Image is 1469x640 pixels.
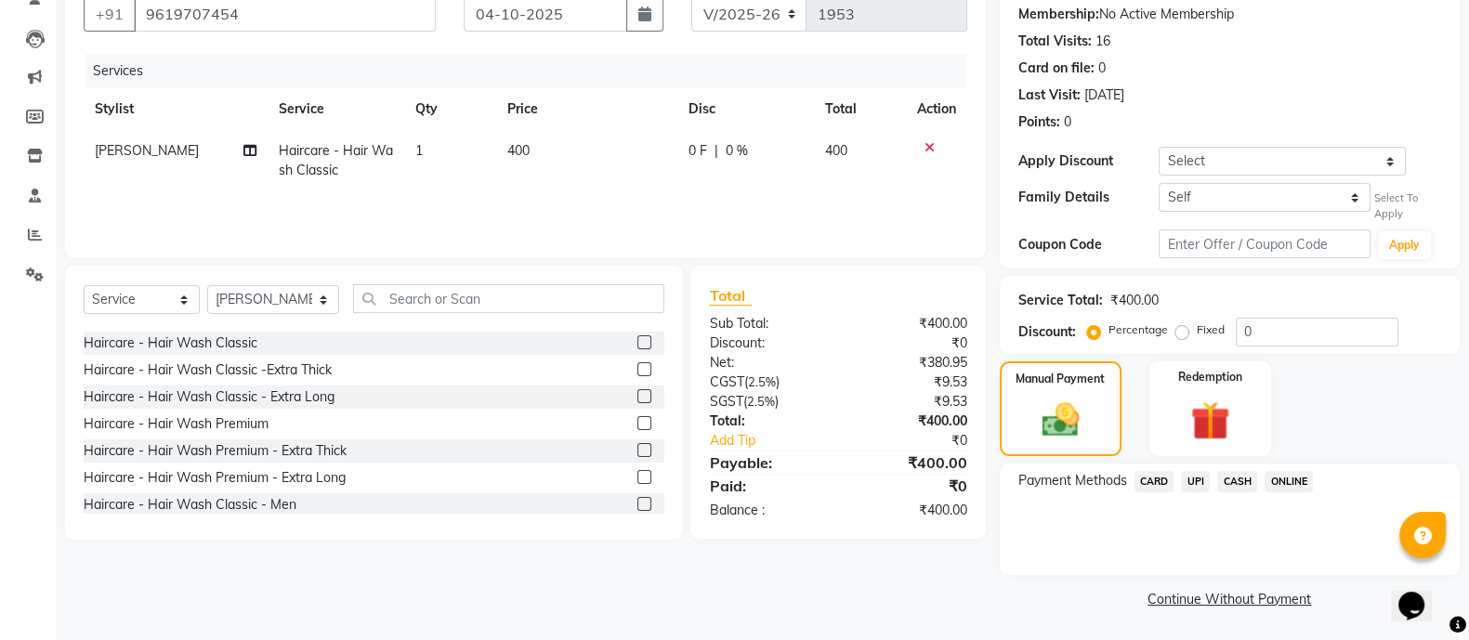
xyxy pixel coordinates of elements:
[1018,188,1160,207] div: Family Details
[814,88,906,130] th: Total
[825,142,847,159] span: 400
[746,394,774,409] span: 2.5%
[695,451,838,474] div: Payable:
[715,141,718,161] span: |
[838,501,981,520] div: ₹400.00
[1098,59,1106,78] div: 0
[84,387,334,407] div: Haircare - Hair Wash Classic - Extra Long
[1374,190,1441,222] div: Select To Apply
[415,142,423,159] span: 1
[1018,85,1081,105] div: Last Visit:
[1181,471,1210,492] span: UPI
[709,373,743,390] span: CGST
[1178,369,1242,385] label: Redemption
[726,141,748,161] span: 0 %
[838,333,981,353] div: ₹0
[695,333,838,353] div: Discount:
[84,495,296,515] div: Haircare - Hair Wash Classic - Men
[84,468,346,488] div: Haircare - Hair Wash Premium - Extra Long
[84,414,269,434] div: Haircare - Hair Wash Premium
[404,88,495,130] th: Qty
[689,141,707,161] span: 0 F
[709,393,742,410] span: SGST
[1003,590,1456,609] a: Continue Without Payment
[1016,371,1105,387] label: Manual Payment
[906,88,967,130] th: Action
[1018,112,1060,132] div: Points:
[838,314,981,333] div: ₹400.00
[1391,566,1450,621] iframe: chat widget
[1217,471,1257,492] span: CASH
[1018,5,1099,24] div: Membership:
[1108,321,1168,338] label: Percentage
[838,411,981,431] div: ₹400.00
[695,431,861,451] a: Add Tip
[1110,291,1159,310] div: ₹400.00
[695,475,838,497] div: Paid:
[709,286,752,306] span: Total
[1265,471,1313,492] span: ONLINE
[838,392,981,411] div: ₹9.53
[95,142,199,159] span: [PERSON_NAME]
[1064,112,1071,132] div: 0
[279,142,393,178] span: Haircare - Hair Wash Classic
[695,501,838,520] div: Balance :
[862,431,981,451] div: ₹0
[1018,291,1103,310] div: Service Total:
[747,374,775,389] span: 2.5%
[1018,59,1095,78] div: Card on file:
[1095,32,1110,51] div: 16
[695,372,838,392] div: ( )
[84,333,257,353] div: Haircare - Hair Wash Classic
[1159,229,1371,258] input: Enter Offer / Coupon Code
[695,411,838,431] div: Total:
[1197,321,1225,338] label: Fixed
[1030,398,1091,441] img: _cash.svg
[496,88,677,130] th: Price
[1084,85,1124,105] div: [DATE]
[1018,32,1092,51] div: Total Visits:
[507,142,530,159] span: 400
[1018,151,1160,171] div: Apply Discount
[1018,5,1441,24] div: No Active Membership
[838,353,981,372] div: ₹380.95
[1378,231,1431,259] button: Apply
[1178,397,1241,445] img: _gift.svg
[838,372,981,392] div: ₹9.53
[1018,235,1160,255] div: Coupon Code
[695,392,838,411] div: ( )
[84,88,268,130] th: Stylist
[1135,471,1174,492] span: CARD
[677,88,814,130] th: Disc
[838,475,981,497] div: ₹0
[84,441,347,461] div: Haircare - Hair Wash Premium - Extra Thick
[1018,322,1076,342] div: Discount:
[353,284,664,313] input: Search or Scan
[695,314,838,333] div: Sub Total:
[838,451,981,474] div: ₹400.00
[85,54,981,88] div: Services
[84,360,332,380] div: Haircare - Hair Wash Classic -Extra Thick
[695,353,838,372] div: Net:
[1018,471,1127,490] span: Payment Methods
[268,88,404,130] th: Service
